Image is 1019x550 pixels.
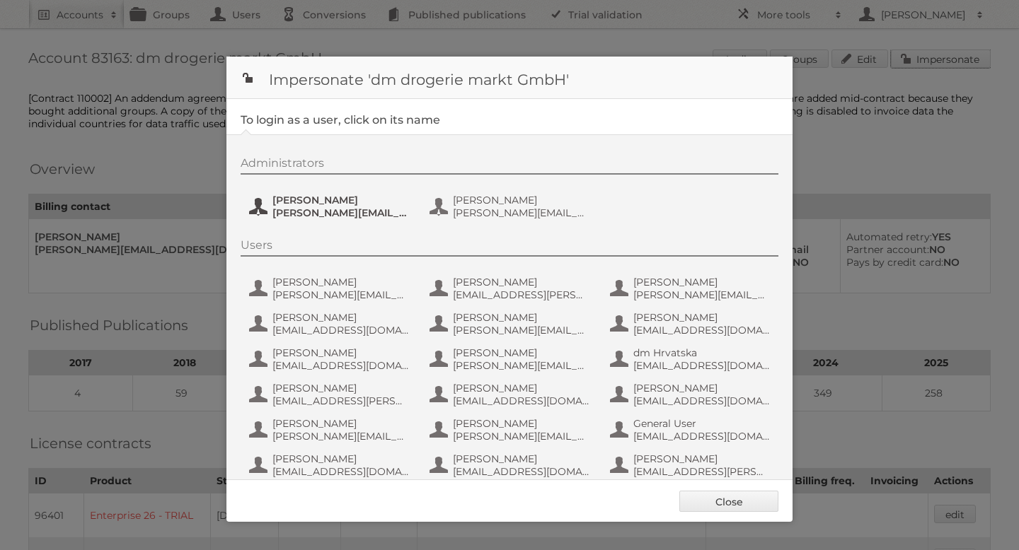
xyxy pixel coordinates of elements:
[453,417,590,430] span: [PERSON_NAME]
[453,382,590,394] span: [PERSON_NAME]
[248,345,414,373] button: [PERSON_NAME] [EMAIL_ADDRESS][DOMAIN_NAME]
[241,156,778,175] div: Administrators
[428,310,594,338] button: [PERSON_NAME] [PERSON_NAME][EMAIL_ADDRESS][PERSON_NAME][DOMAIN_NAME]
[272,276,410,288] span: [PERSON_NAME]
[428,380,594,409] button: [PERSON_NAME] [EMAIL_ADDRESS][DOMAIN_NAME]
[272,194,410,206] span: [PERSON_NAME]
[453,311,590,324] span: [PERSON_NAME]
[226,57,793,99] h1: Impersonate 'dm drogerie markt GmbH'
[428,192,594,221] button: [PERSON_NAME] [PERSON_NAME][EMAIL_ADDRESS][PERSON_NAME][DOMAIN_NAME]
[453,465,590,478] span: [EMAIL_ADDRESS][DOMAIN_NAME]
[633,465,771,478] span: [EMAIL_ADDRESS][PERSON_NAME][DOMAIN_NAME]
[272,324,410,337] span: [EMAIL_ADDRESS][DOMAIN_NAME]
[453,276,590,288] span: [PERSON_NAME]
[453,206,590,219] span: [PERSON_NAME][EMAIL_ADDRESS][PERSON_NAME][DOMAIN_NAME]
[241,238,778,257] div: Users
[453,452,590,465] span: [PERSON_NAME]
[633,417,771,430] span: General User
[453,194,590,206] span: [PERSON_NAME]
[609,310,775,338] button: [PERSON_NAME] [EMAIL_ADDRESS][DOMAIN_NAME]
[272,382,410,394] span: [PERSON_NAME]
[241,113,440,127] legend: To login as a user, click on its name
[272,394,410,407] span: [EMAIL_ADDRESS][PERSON_NAME][DOMAIN_NAME]
[633,346,771,359] span: dm Hrvatska
[272,288,410,301] span: [PERSON_NAME][EMAIL_ADDRESS][DOMAIN_NAME]
[679,491,778,512] a: Close
[272,465,410,478] span: [EMAIL_ADDRESS][DOMAIN_NAME]
[248,416,414,444] button: [PERSON_NAME] [PERSON_NAME][EMAIL_ADDRESS][DOMAIN_NAME]
[248,310,414,338] button: [PERSON_NAME] [EMAIL_ADDRESS][DOMAIN_NAME]
[453,359,590,372] span: [PERSON_NAME][EMAIL_ADDRESS][DOMAIN_NAME]
[428,451,594,479] button: [PERSON_NAME] [EMAIL_ADDRESS][DOMAIN_NAME]
[428,416,594,444] button: [PERSON_NAME] [PERSON_NAME][EMAIL_ADDRESS][DOMAIN_NAME]
[633,311,771,324] span: [PERSON_NAME]
[248,192,414,221] button: [PERSON_NAME] [PERSON_NAME][EMAIL_ADDRESS][PERSON_NAME][DOMAIN_NAME]
[272,359,410,372] span: [EMAIL_ADDRESS][DOMAIN_NAME]
[428,274,594,303] button: [PERSON_NAME] [EMAIL_ADDRESS][PERSON_NAME][DOMAIN_NAME]
[633,276,771,288] span: [PERSON_NAME]
[453,324,590,337] span: [PERSON_NAME][EMAIL_ADDRESS][PERSON_NAME][DOMAIN_NAME]
[453,394,590,407] span: [EMAIL_ADDRESS][DOMAIN_NAME]
[248,451,414,479] button: [PERSON_NAME] [EMAIL_ADDRESS][DOMAIN_NAME]
[633,430,771,443] span: [EMAIL_ADDRESS][DOMAIN_NAME]
[633,324,771,337] span: [EMAIL_ADDRESS][DOMAIN_NAME]
[272,311,410,324] span: [PERSON_NAME]
[453,346,590,359] span: [PERSON_NAME]
[609,345,775,373] button: dm Hrvatska [EMAIL_ADDRESS][DOMAIN_NAME]
[272,452,410,465] span: [PERSON_NAME]
[272,417,410,430] span: [PERSON_NAME]
[609,274,775,303] button: [PERSON_NAME] [PERSON_NAME][EMAIL_ADDRESS][PERSON_NAME][DOMAIN_NAME]
[453,288,590,301] span: [EMAIL_ADDRESS][PERSON_NAME][DOMAIN_NAME]
[633,359,771,372] span: [EMAIL_ADDRESS][DOMAIN_NAME]
[633,394,771,407] span: [EMAIL_ADDRESS][DOMAIN_NAME]
[248,380,414,409] button: [PERSON_NAME] [EMAIL_ADDRESS][PERSON_NAME][DOMAIN_NAME]
[428,345,594,373] button: [PERSON_NAME] [PERSON_NAME][EMAIL_ADDRESS][DOMAIN_NAME]
[272,430,410,443] span: [PERSON_NAME][EMAIL_ADDRESS][DOMAIN_NAME]
[609,380,775,409] button: [PERSON_NAME] [EMAIL_ADDRESS][DOMAIN_NAME]
[609,451,775,479] button: [PERSON_NAME] [EMAIL_ADDRESS][PERSON_NAME][DOMAIN_NAME]
[633,382,771,394] span: [PERSON_NAME]
[609,416,775,444] button: General User [EMAIL_ADDRESS][DOMAIN_NAME]
[272,346,410,359] span: [PERSON_NAME]
[272,206,410,219] span: [PERSON_NAME][EMAIL_ADDRESS][PERSON_NAME][DOMAIN_NAME]
[633,452,771,465] span: [PERSON_NAME]
[248,274,414,303] button: [PERSON_NAME] [PERSON_NAME][EMAIL_ADDRESS][DOMAIN_NAME]
[633,288,771,301] span: [PERSON_NAME][EMAIL_ADDRESS][PERSON_NAME][DOMAIN_NAME]
[453,430,590,443] span: [PERSON_NAME][EMAIL_ADDRESS][DOMAIN_NAME]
